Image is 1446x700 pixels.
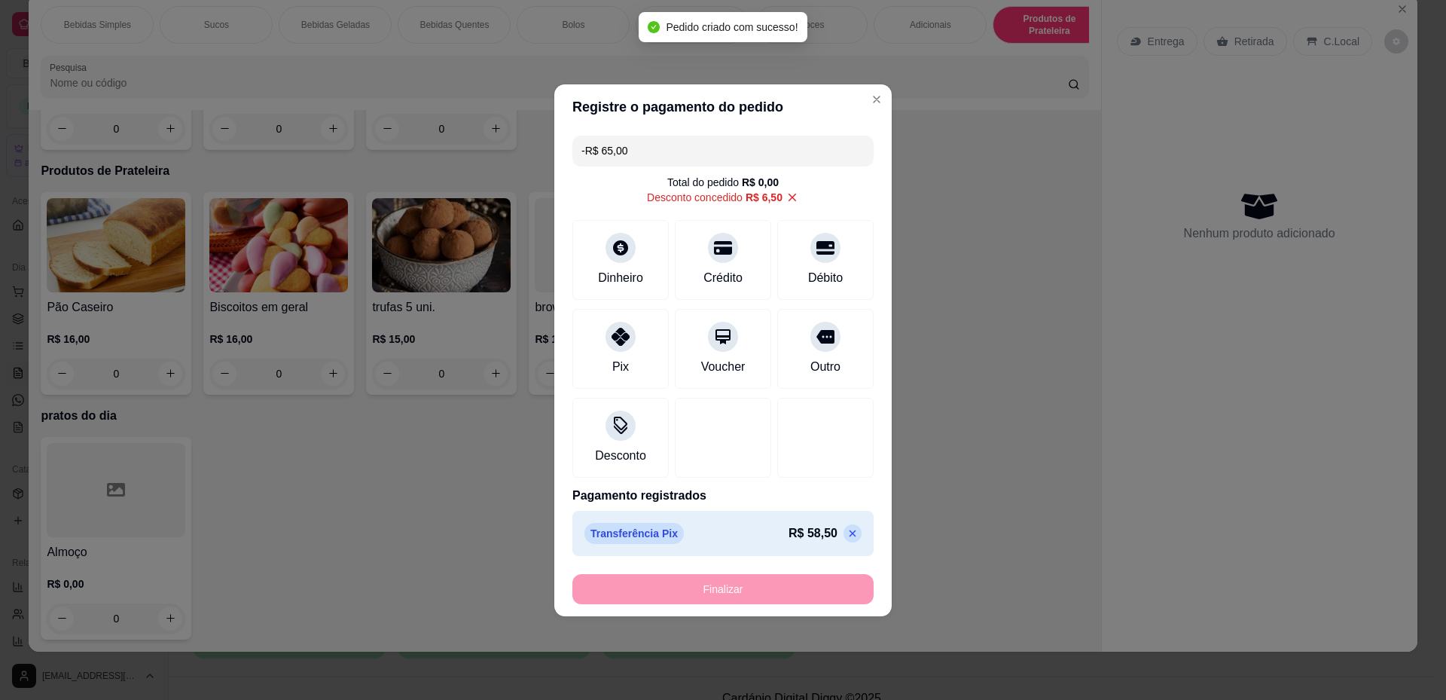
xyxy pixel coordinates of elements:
input: Ex.: hambúrguer de cordeiro [581,136,865,166]
header: Registre o pagamento do pedido [554,84,892,130]
div: Voucher [701,358,746,376]
div: Total do pedido [667,175,779,190]
div: Dinheiro [598,269,643,287]
button: Close [865,87,889,112]
p: Pagamento registrados [572,487,874,505]
div: R$ 6,50 [746,190,782,205]
p: R$ 58,50 [789,524,837,543]
div: Crédito [703,269,743,287]
div: R$ 0,00 [742,175,779,190]
div: Outro [810,358,840,376]
div: Desconto concedido [647,190,782,205]
span: Pedido criado com sucesso! [666,21,798,33]
div: Pix [612,358,629,376]
div: Débito [808,269,843,287]
div: Desconto [595,447,646,465]
p: Transferência Pix [584,523,684,544]
span: check-circle [648,21,660,33]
